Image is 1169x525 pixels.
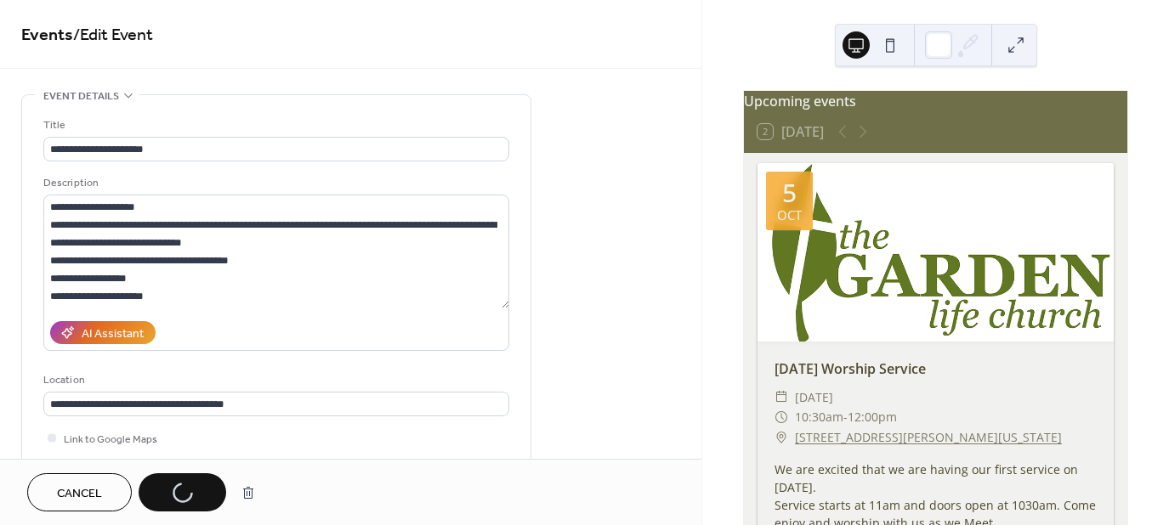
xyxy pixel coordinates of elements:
[21,19,73,52] a: Events
[82,325,144,343] div: AI Assistant
[73,19,153,52] span: / Edit Event
[43,87,119,105] span: Event details
[64,431,157,449] span: Link to Google Maps
[43,116,506,134] div: Title
[775,387,788,408] div: ​
[775,407,788,427] div: ​
[777,209,802,222] div: Oct
[758,358,1114,379] div: [DATE] Worship Service
[50,321,156,344] button: AI Assistant
[782,180,797,206] div: 5
[843,407,848,427] span: -
[27,473,132,511] button: Cancel
[848,407,897,427] span: 12:00pm
[43,174,506,192] div: Description
[795,387,833,408] span: [DATE]
[795,427,1062,448] a: [STREET_ADDRESS][PERSON_NAME][US_STATE]
[57,485,102,503] span: Cancel
[775,427,788,448] div: ​
[795,407,843,427] span: 10:30am
[744,91,1127,111] div: Upcoming events
[43,371,506,389] div: Location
